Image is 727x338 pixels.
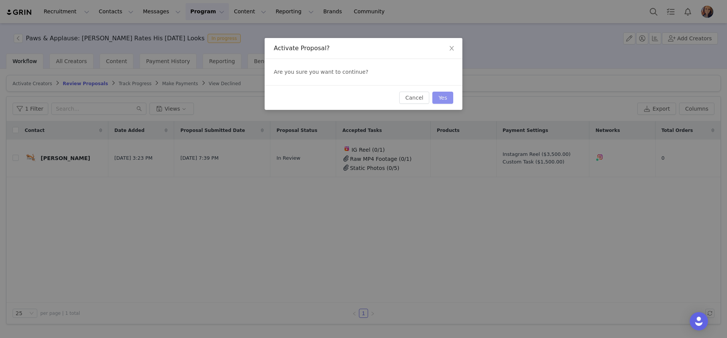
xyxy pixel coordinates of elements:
button: Cancel [399,92,429,104]
i: icon: close [449,45,455,51]
div: Are you sure you want to continue? [265,59,462,85]
div: Activate Proposal? [274,44,453,52]
div: Open Intercom Messenger [690,312,708,330]
button: Close [441,38,462,59]
button: Yes [432,92,453,104]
